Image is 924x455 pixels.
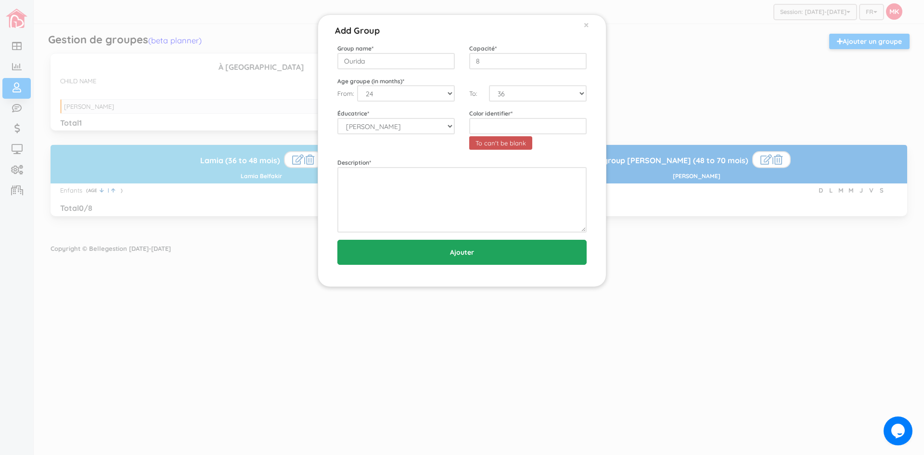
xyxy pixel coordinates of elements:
[337,240,587,265] input: Ajouter
[884,416,914,445] iframe: chat widget
[469,44,497,52] label: Capacité
[337,158,371,167] label: Description
[584,18,589,31] span: ×
[469,109,513,117] label: Color identifier
[584,20,589,30] button: Close
[337,44,373,52] label: Group name
[469,136,532,150] span: To can't be blank
[337,89,357,98] span: From:
[335,20,380,37] h5: Add Group
[337,109,369,117] label: Éducatrice
[469,89,489,98] span: To:
[337,77,404,85] label: Age groupe (in months)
